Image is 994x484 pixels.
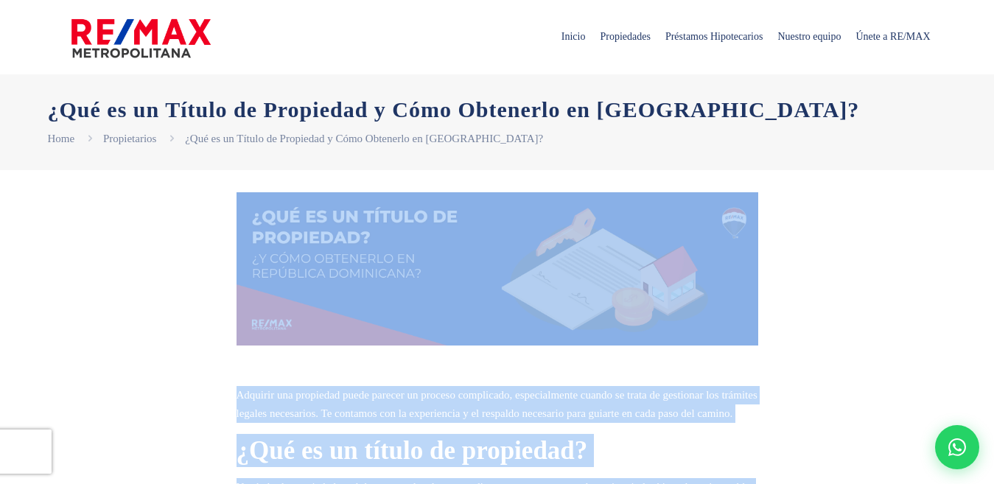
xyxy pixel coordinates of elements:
span: Propiedades [592,15,657,59]
h1: ¿Qué es un Título de Propiedad y Cómo Obtenerlo en [GEOGRAPHIC_DATA]? [48,97,947,122]
img: remax-metropolitana-logo [71,16,211,60]
span: Únete a RE/MAX [848,15,937,59]
span: Nuestro equipo [770,15,848,59]
li: ¿Qué es un Título de Propiedad y Cómo Obtenerlo en [GEOGRAPHIC_DATA]? [185,130,543,148]
span: Inicio [554,15,593,59]
p: Adquirir una propiedad puede parecer un proceso complicado, especialmente cuando se trata de gest... [237,386,758,423]
a: Home [48,133,75,144]
a: Propietarios [103,133,157,144]
span: Préstamos Hipotecarios [658,15,771,59]
strong: ¿Qué es un título de propiedad? [237,436,588,465]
